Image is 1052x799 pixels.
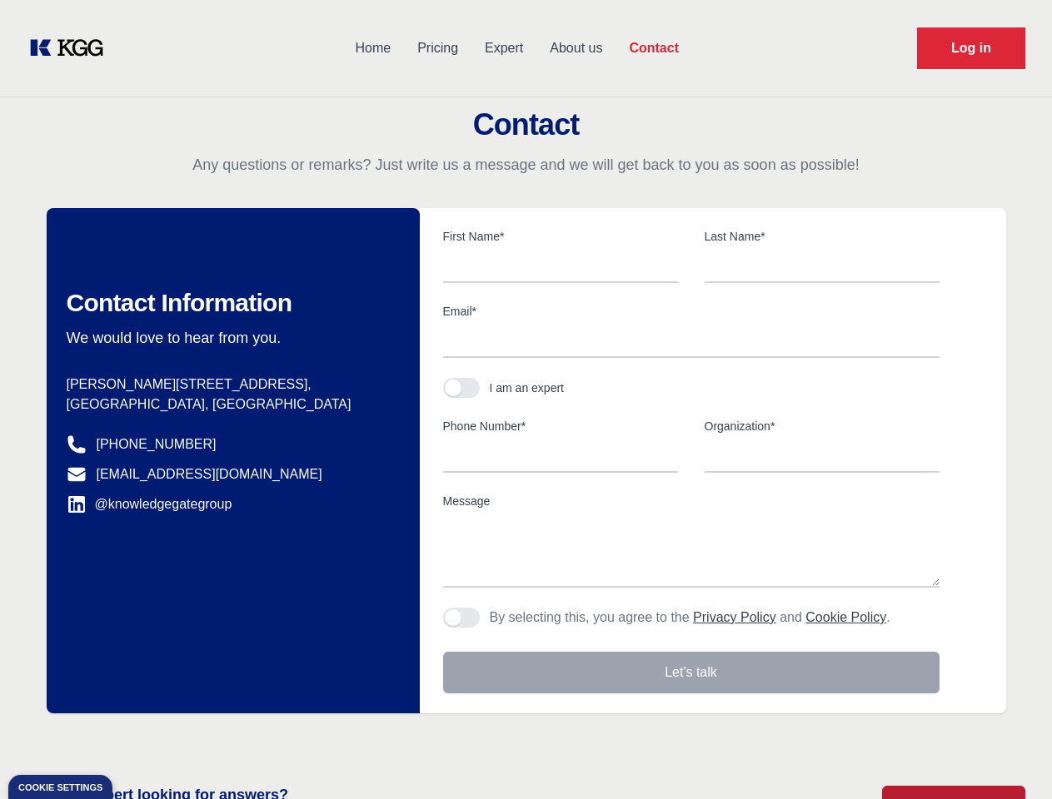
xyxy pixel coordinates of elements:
label: Organization* [705,418,940,434]
p: [PERSON_NAME][STREET_ADDRESS], [67,375,393,395]
iframe: Chat Widget [969,719,1052,799]
a: Pricing [404,27,471,70]
a: Home [342,27,404,70]
p: Any questions or remarks? Just write us a message and we will get back to you as soon as possible! [20,155,1032,175]
label: Last Name* [705,228,940,245]
a: @knowledgegategroup [67,494,232,514]
a: [EMAIL_ADDRESS][DOMAIN_NAME] [97,464,322,484]
p: [GEOGRAPHIC_DATA], [GEOGRAPHIC_DATA] [67,395,393,414]
p: By selecting this, you agree to the and . [490,608,890,628]
a: Privacy Policy [693,610,776,624]
h2: Contact [20,108,1032,141]
div: Cookie settings [18,783,102,792]
a: Cookie Policy [805,610,886,624]
a: KOL Knowledge Platform: Talk to Key External Experts (KEE) [27,35,117,62]
a: Expert [471,27,536,70]
label: First Name* [443,228,678,245]
a: Contact [616,27,692,70]
label: Email* [443,303,940,320]
label: Phone Number* [443,418,678,434]
a: [PHONE_NUMBER] [97,434,217,454]
p: We would love to hear from you. [67,328,393,348]
div: I am an expert [490,380,565,396]
a: About us [536,27,616,70]
a: Request Demo [917,27,1025,69]
label: Message [443,493,940,509]
button: Let's talk [443,652,940,693]
h2: Contact Information [67,288,393,318]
